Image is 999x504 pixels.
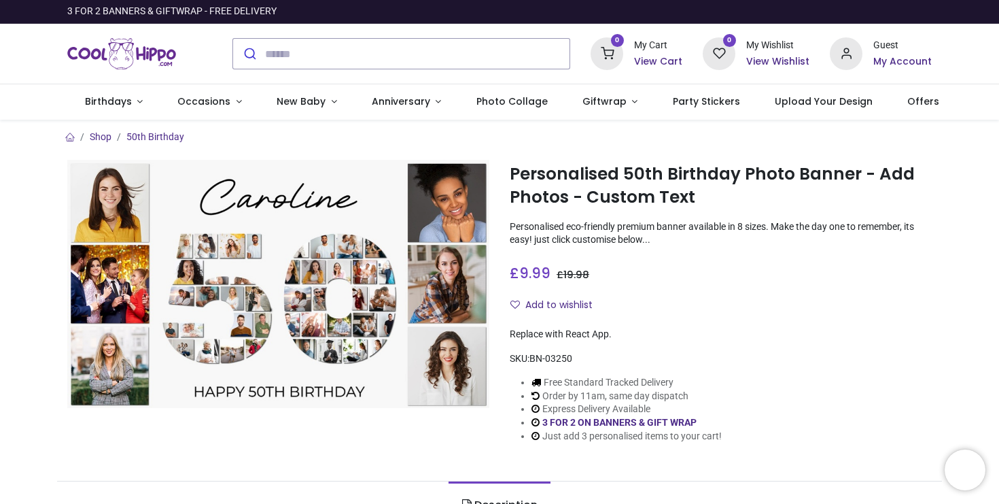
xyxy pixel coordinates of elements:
iframe: Customer reviews powered by Trustpilot [646,5,932,18]
span: Photo Collage [476,95,548,108]
span: £ [510,263,550,283]
li: Order by 11am, same day dispatch [531,390,722,403]
span: Upload Your Design [775,95,873,108]
button: Add to wishlistAdd to wishlist [510,294,604,317]
span: Anniversary [372,95,430,108]
button: Submit [233,39,265,69]
span: Party Stickers [673,95,740,108]
iframe: Brevo live chat [945,450,985,490]
h1: Personalised 50th Birthday Photo Banner - Add Photos - Custom Text [510,163,932,209]
div: SKU: [510,352,932,366]
a: Logo of Cool Hippo [67,35,176,73]
a: 3 FOR 2 ON BANNERS & GIFT WRAP [542,417,697,428]
div: Replace with React App. [510,328,932,341]
a: Anniversary [354,84,459,120]
i: Add to wishlist [510,300,520,309]
sup: 0 [611,34,624,47]
div: My Cart [634,39,682,52]
a: View Cart [634,55,682,69]
span: Giftwrap [582,95,627,108]
img: Personalised 50th Birthday Photo Banner - Add Photos - Custom Text [67,160,489,408]
li: Free Standard Tracked Delivery [531,376,722,390]
a: Shop [90,131,111,142]
a: Birthdays [67,84,160,120]
div: 3 FOR 2 BANNERS & GIFTWRAP - FREE DELIVERY [67,5,277,18]
span: Birthdays [85,95,132,108]
div: Guest [873,39,932,52]
p: Personalised eco-friendly premium banner available in 8 sizes. Make the day one to remember, its ... [510,220,932,247]
a: 0 [591,48,623,58]
span: BN-03250 [529,353,572,364]
span: £ [557,268,589,282]
a: My Account [873,55,932,69]
a: View Wishlist [746,55,809,69]
span: New Baby [277,95,326,108]
img: Cool Hippo [67,35,176,73]
sup: 0 [723,34,736,47]
span: 9.99 [519,263,550,283]
span: 19.98 [563,268,589,282]
a: New Baby [260,84,355,120]
a: Giftwrap [565,84,655,120]
a: 0 [703,48,735,58]
span: Offers [907,95,939,108]
span: Occasions [177,95,230,108]
a: 50th Birthday [126,131,184,142]
div: My Wishlist [746,39,809,52]
a: Occasions [160,84,260,120]
li: Just add 3 personalised items to your cart! [531,430,722,443]
li: Express Delivery Available [531,403,722,416]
